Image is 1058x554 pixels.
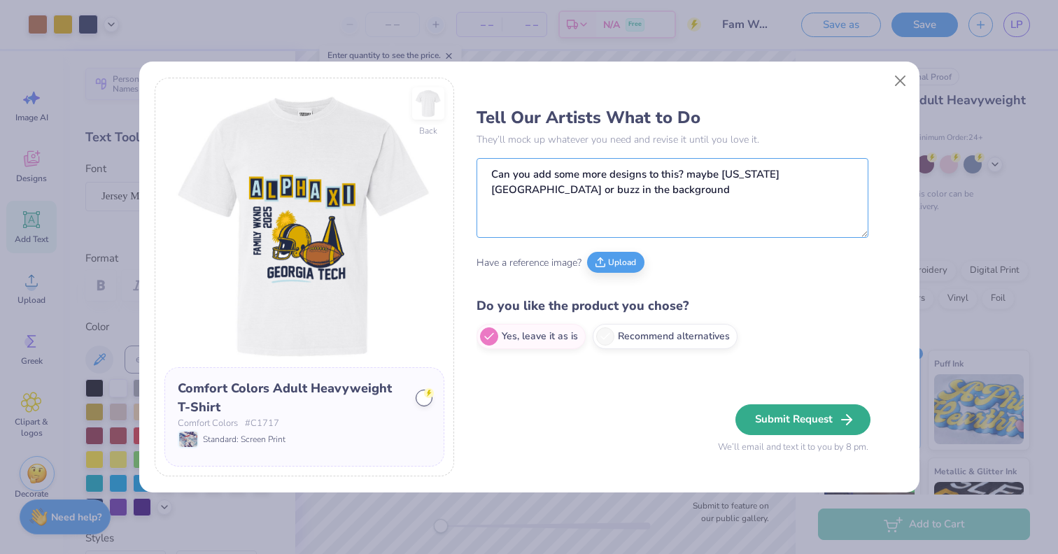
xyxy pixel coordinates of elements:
img: Back [414,90,442,118]
button: Close [887,68,913,94]
h3: Tell Our Artists What to Do [477,107,868,128]
span: We’ll email and text it to you by 8 pm. [718,441,868,455]
p: They’ll mock up whatever you need and revise it until you love it. [477,132,868,147]
img: Front [164,87,444,367]
div: Back [419,125,437,137]
label: Yes, leave it as is [477,324,586,349]
label: Recommend alternatives [593,324,738,349]
span: # C1717 [245,417,279,431]
div: Comfort Colors Adult Heavyweight T-Shirt [178,379,406,417]
button: Submit Request [735,404,870,435]
img: Standard: Screen Print [179,432,197,447]
h4: Do you like the product you chose? [477,296,868,316]
textarea: Can you add some more designs to this? maybe [US_STATE][GEOGRAPHIC_DATA] or buzz in the background [477,158,868,238]
span: Have a reference image? [477,255,581,270]
span: Standard: Screen Print [203,433,285,446]
span: Comfort Colors [178,417,238,431]
button: Upload [587,252,644,273]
